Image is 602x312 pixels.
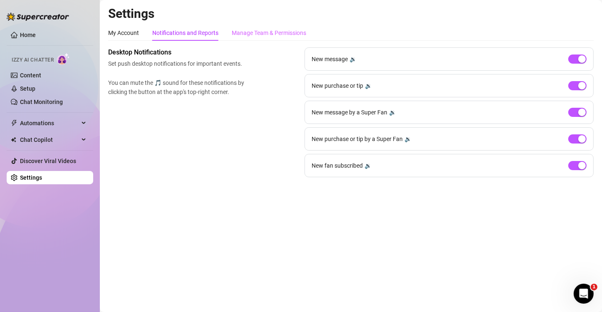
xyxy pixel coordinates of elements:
div: 🔉 [349,54,357,64]
a: Chat Monitoring [20,99,63,105]
div: My Account [108,28,139,37]
div: 🔉 [365,81,372,90]
div: 🔉 [364,161,372,170]
span: Chat Copilot [20,133,79,146]
a: Settings [20,174,42,181]
div: 🔉 [389,108,396,117]
span: Automations [20,116,79,130]
span: New message [312,54,348,64]
a: Content [20,72,41,79]
a: Setup [20,85,35,92]
span: New purchase or tip [312,81,363,90]
span: Izzy AI Chatter [12,56,54,64]
span: Set push desktop notifications for important events. [108,59,248,68]
iframe: Intercom live chat [574,284,594,304]
span: 1 [591,284,597,290]
span: New purchase or tip by a Super Fan [312,134,403,144]
span: thunderbolt [11,120,17,126]
a: Discover Viral Videos [20,158,76,164]
span: New fan subscribed [312,161,363,170]
img: AI Chatter [57,53,70,65]
div: Manage Team & Permissions [232,28,306,37]
span: New message by a Super Fan [312,108,387,117]
img: logo-BBDzfeDw.svg [7,12,69,21]
span: You can mute the 🎵 sound for these notifications by clicking the button at the app's top-right co... [108,78,248,97]
div: Notifications and Reports [152,28,218,37]
span: Desktop Notifications [108,47,248,57]
h2: Settings [108,6,594,22]
div: 🔉 [404,134,411,144]
a: Home [20,32,36,38]
img: Chat Copilot [11,137,16,143]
